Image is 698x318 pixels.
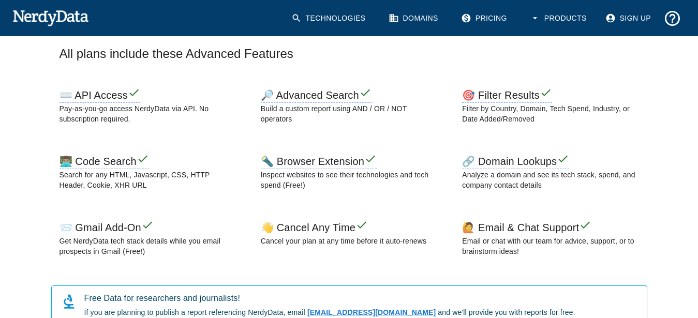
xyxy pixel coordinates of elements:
p: Pay-as-you-go access NerdyData via API. No subscription required. [60,103,236,124]
h6: 👨🏽‍💻 Code Search [60,156,149,169]
h3: All plans include these Advanced Features [51,46,647,62]
p: Filter by Country, Domain, Tech Spend, Industry, or Date Added/Removed [462,103,638,124]
div: Free Data for researchers and journalists! [84,292,575,305]
a: Domains [382,5,447,32]
h6: ⌨️ API Access [60,89,140,103]
h6: 🙋 Email & Chat Support [462,222,591,233]
p: Search for any HTML, Javascript, CSS, HTTP Header, Cookie, XHR URL [60,170,236,190]
p: Inspect websites to see their technologies and tech spend (Free!) [261,170,437,190]
p: Analyze a domain and see its tech stack, spend, and company contact details [462,170,638,190]
p: Get NerdyData tech stack details while you email prospects in Gmail (Free!) [60,236,236,256]
button: Products [524,5,595,32]
p: Build a custom report using AND / OR / NOT operators [261,103,437,124]
a: Pricing [455,5,515,32]
h6: 📨 Gmail Add-On [60,222,154,235]
img: NerdyData.com [12,7,88,28]
h6: 🎯 Filter Results [462,89,552,103]
button: Support and Documentation [659,5,686,32]
a: [EMAIL_ADDRESS][DOMAIN_NAME] [307,308,436,316]
h6: 🔎 Advanced Search [261,89,372,103]
h6: 👋 Cancel Any Time [261,222,368,233]
p: Email or chat with our team for advice, support, or to brainstorm ideas! [462,236,638,256]
h6: 🔦 Browser Extension [261,156,377,169]
p: Cancel your plan at any time before it auto-renews [261,236,426,246]
a: Sign Up [599,5,659,32]
h6: 🔗 Domain Lookups [462,156,569,169]
a: Technologies [285,5,374,32]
